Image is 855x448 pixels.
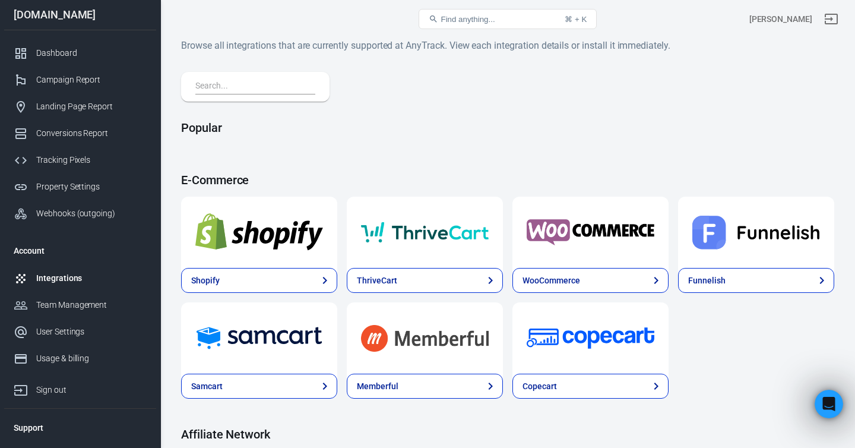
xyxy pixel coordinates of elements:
[36,326,147,338] div: User Settings
[347,197,503,268] a: ThriveCart
[36,127,147,140] div: Conversions Report
[181,38,834,53] h6: Browse all integrations that are currently supported at AnyTrack. View each integration details o...
[195,79,311,94] input: Search...
[692,211,820,254] img: Funnelish
[181,197,337,268] a: Shopify
[181,121,834,135] h4: Popular
[9,182,228,220] div: Carina says…
[56,339,66,349] button: Upload attachment
[9,220,228,328] div: Carina says…
[4,10,156,20] div: [DOMAIN_NAME]
[191,275,220,287] div: Shopify
[357,380,398,393] div: Memberful
[36,299,147,311] div: Team Management
[347,302,503,374] a: Memberful
[361,317,489,359] img: Memberful
[4,67,156,93] a: Campaign Report
[58,15,81,27] p: Active
[4,120,156,147] a: Conversions Report
[817,5,845,33] a: Sign out
[688,275,726,287] div: Funnelish
[36,352,147,365] div: Usage & billing
[4,200,156,227] a: Webhooks (outgoing)
[678,197,834,268] a: Funnelish
[361,211,489,254] img: ThriveCart
[4,292,156,318] a: Team Management
[10,314,227,335] textarea: Message…
[4,372,156,403] a: Sign out
[181,268,337,293] a: Shopify
[58,6,135,15] h1: [PERSON_NAME]
[181,173,834,187] h4: E-Commerce
[204,335,223,354] button: Send a message…
[512,302,669,374] a: Copecart
[4,265,156,292] a: Integrations
[512,268,669,293] a: WooCommerce
[36,47,147,59] div: Dashboard
[75,339,85,349] button: Start recording
[9,106,228,182] div: Carina says…
[191,380,223,393] div: Samcart
[101,182,228,219] div: the Client_Id dont is "Id" ?​
[749,13,812,26] div: Account id: j4UnkfMf
[208,5,230,26] div: Close
[110,189,218,212] div: the Client_Id dont is "Id" ? ​
[512,374,669,399] a: Copecart
[522,380,557,393] div: Copecart
[195,211,323,254] img: Shopify
[36,181,147,193] div: Property Settings
[18,339,28,349] button: Emoji picker
[4,318,156,345] a: User Settings
[36,154,147,166] div: Tracking Pixels
[565,15,587,24] div: ⌘ + K
[36,207,147,220] div: Webhooks (outgoing)
[419,9,597,29] button: Find anything...⌘ + K
[195,317,323,359] img: Samcart
[527,317,654,359] img: Copecart
[678,268,834,293] a: Funnelish
[181,427,834,441] h4: Affiliate Network
[357,275,397,287] div: ThriveCart
[527,211,654,254] img: WooCommerce
[36,384,147,396] div: Sign out
[186,5,208,27] button: Home
[181,302,337,374] a: Samcart
[815,390,843,418] iframe: Intercom live chat
[36,74,147,86] div: Campaign Report
[522,275,579,287] div: WooCommerce
[34,7,53,26] img: Profile image for Jose
[181,374,337,399] a: Samcart
[4,173,156,200] a: Property Settings
[4,236,156,265] li: Account
[4,414,156,442] li: Support
[8,5,30,27] button: go back
[441,15,495,24] span: Find anything...
[19,87,119,94] div: [PERSON_NAME] • 11m ago
[4,147,156,173] a: Tracking Pixels
[4,345,156,372] a: Usage & billing
[37,339,47,349] button: Gif picker
[347,374,503,399] a: Memberful
[36,272,147,285] div: Integrations
[4,93,156,120] a: Landing Page Report
[4,40,156,67] a: Dashboard
[512,197,669,268] a: WooCommerce
[347,268,503,293] a: ThriveCart
[36,100,147,113] div: Landing Page Report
